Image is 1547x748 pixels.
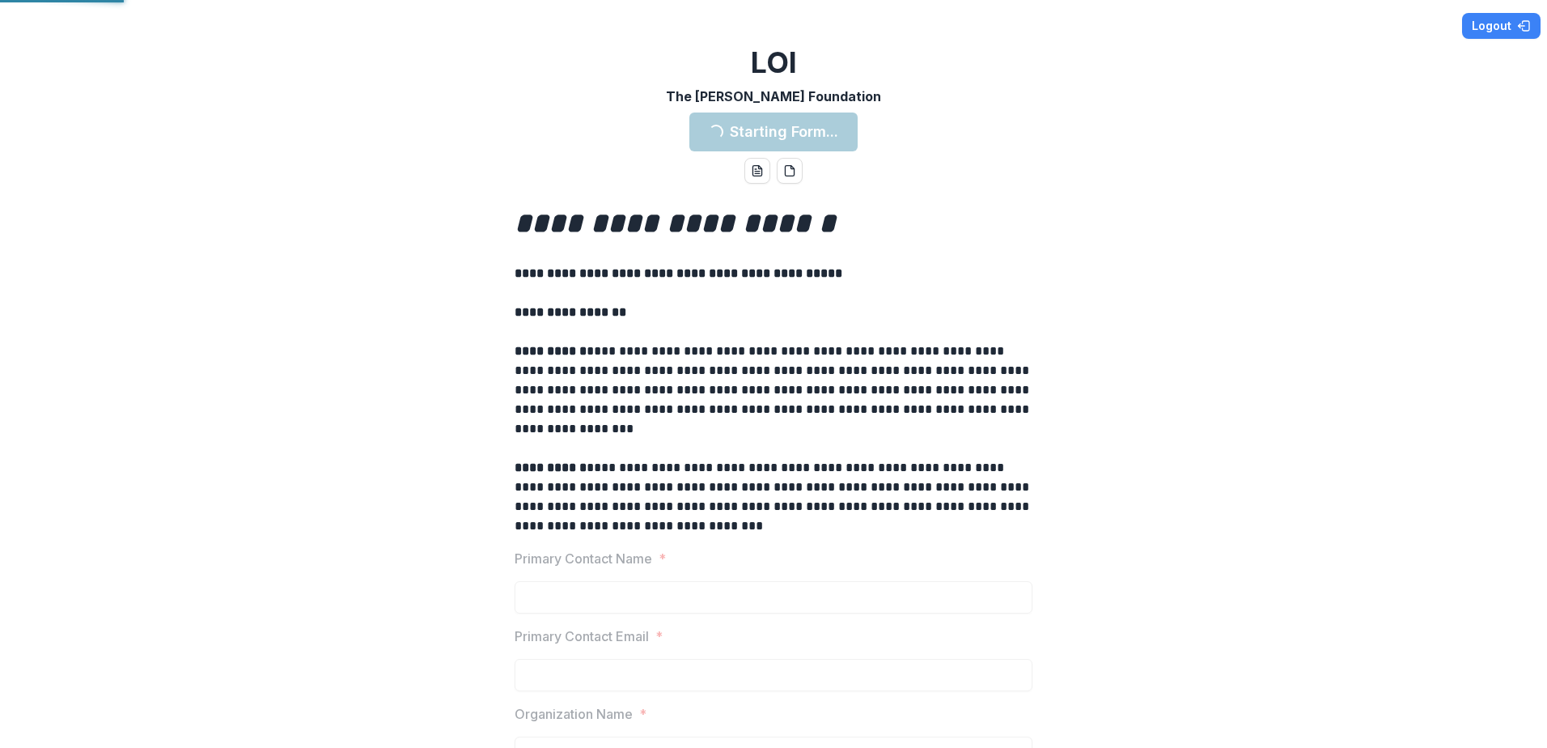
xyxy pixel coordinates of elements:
[777,158,803,184] button: pdf-download
[515,627,649,646] p: Primary Contact Email
[666,87,881,106] p: The [PERSON_NAME] Foundation
[1462,13,1541,39] button: Logout
[515,704,633,724] p: Organization Name
[689,113,858,151] button: Starting Form...
[744,158,770,184] button: word-download
[751,45,797,80] h2: LOI
[515,549,652,568] p: Primary Contact Name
